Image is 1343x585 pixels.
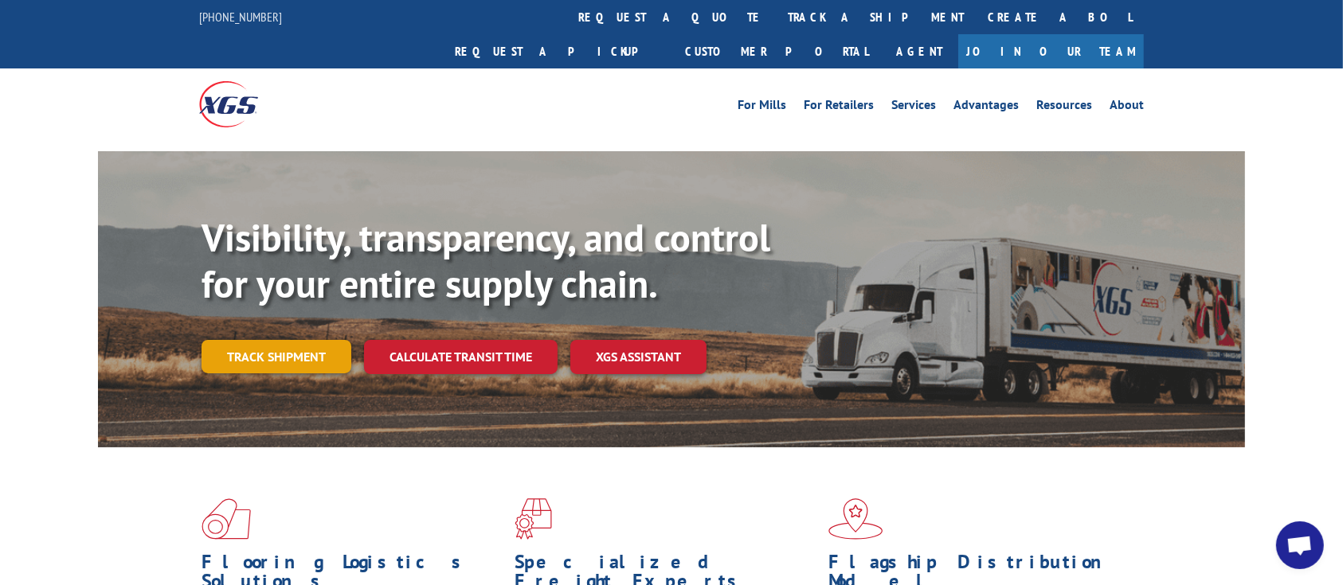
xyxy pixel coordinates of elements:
[1276,521,1324,569] div: Open chat
[202,498,251,540] img: xgs-icon-total-supply-chain-intelligence-red
[738,99,786,116] a: For Mills
[673,34,880,68] a: Customer Portal
[1036,99,1092,116] a: Resources
[958,34,1144,68] a: Join Our Team
[570,340,707,374] a: XGS ASSISTANT
[891,99,936,116] a: Services
[202,340,351,373] a: Track shipment
[443,34,673,68] a: Request a pickup
[880,34,958,68] a: Agent
[364,340,558,374] a: Calculate transit time
[202,213,770,308] b: Visibility, transparency, and control for your entire supply chain.
[1110,99,1144,116] a: About
[199,9,282,25] a: [PHONE_NUMBER]
[515,498,552,540] img: xgs-icon-focused-on-flooring-red
[804,99,874,116] a: For Retailers
[953,99,1019,116] a: Advantages
[828,498,883,540] img: xgs-icon-flagship-distribution-model-red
